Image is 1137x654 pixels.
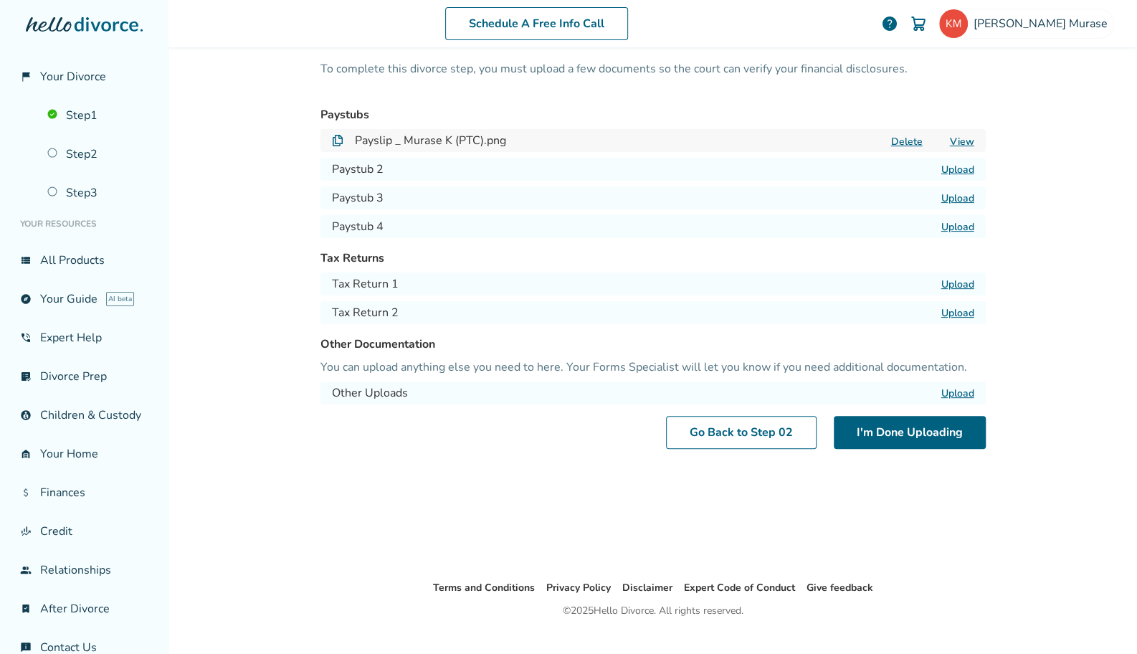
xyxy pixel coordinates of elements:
h4: Tax Return 2 [332,304,399,321]
span: account_child [20,409,32,421]
a: finance_modeCredit [11,515,157,548]
span: view_list [20,255,32,266]
span: phone_in_talk [20,332,32,343]
a: Step3 [39,176,157,209]
a: Expert Code of Conduct [684,581,795,594]
span: garage_home [20,448,32,460]
a: Privacy Policy [546,581,611,594]
p: To complete this divorce step, you must upload a few documents so the court can verify your finan... [320,60,986,95]
iframe: Chat Widget [1065,585,1137,654]
a: exploreYour GuideAI beta [11,283,157,316]
span: list_alt_check [20,371,32,382]
label: Upload [941,387,974,400]
h3: Tax Returns [320,250,986,267]
span: group [20,564,32,576]
span: attach_money [20,487,32,498]
li: Disclaimer [622,579,672,597]
h4: Paystub 4 [332,218,384,235]
a: View [950,135,974,148]
h4: Other Uploads [332,384,408,402]
img: Document [332,135,343,146]
span: explore [20,293,32,305]
h4: Payslip _ Murase K (PTC).png [355,132,506,149]
a: flag_2Your Divorce [11,60,157,93]
button: I'm Done Uploading [834,416,986,449]
h4: Paystub 3 [332,189,384,207]
span: bookmark_check [20,603,32,615]
a: Schedule A Free Info Call [445,7,628,40]
h3: Other Documentation [320,336,986,353]
img: Cart [910,15,927,32]
li: Give feedback [807,579,873,597]
span: flag_2 [20,71,32,82]
button: Delete [887,134,927,149]
label: Upload [941,163,974,176]
h4: Paystub 2 [332,161,384,178]
a: help [881,15,898,32]
span: [PERSON_NAME] Murase [974,16,1113,32]
a: phone_in_talkExpert Help [11,321,157,354]
h3: Paystubs [320,106,986,123]
h4: Tax Return 1 [332,275,399,293]
span: Your Divorce [40,69,106,85]
span: AI beta [106,292,134,306]
div: © 2025 Hello Divorce. All rights reserved. [563,602,743,620]
a: Terms and Conditions [433,581,535,594]
a: list_alt_checkDivorce Prep [11,360,157,393]
a: garage_homeYour Home [11,437,157,470]
li: Your Resources [11,209,157,238]
img: katsu610@gmail.com [939,9,968,38]
a: account_childChildren & Custody [11,399,157,432]
a: Go Back to Step 02 [666,416,817,449]
p: You can upload anything else you need to here. Your Forms Specialist will let you know if you nee... [320,359,986,376]
label: Upload [941,306,974,320]
label: Upload [941,278,974,291]
a: view_listAll Products [11,244,157,277]
label: Upload [941,220,974,234]
a: groupRelationships [11,554,157,587]
a: Step2 [39,138,157,171]
a: Step1 [39,99,157,132]
span: chat_info [20,642,32,653]
label: Upload [941,191,974,205]
a: attach_moneyFinances [11,476,157,509]
a: bookmark_checkAfter Divorce [11,592,157,625]
span: finance_mode [20,526,32,537]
